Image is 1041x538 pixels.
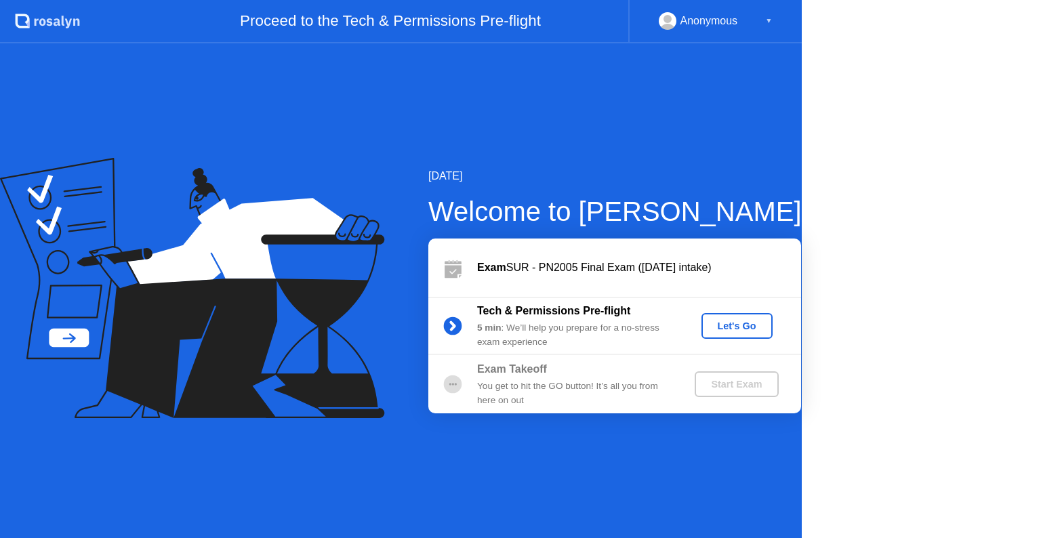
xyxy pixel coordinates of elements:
[428,191,802,232] div: Welcome to [PERSON_NAME]
[477,305,630,316] b: Tech & Permissions Pre-flight
[700,379,773,390] div: Start Exam
[680,12,738,30] div: Anonymous
[765,12,772,30] div: ▼
[701,313,773,339] button: Let's Go
[695,371,778,397] button: Start Exam
[477,323,502,333] b: 5 min
[707,320,767,331] div: Let's Go
[477,363,547,375] b: Exam Takeoff
[428,168,802,184] div: [DATE]
[477,262,506,273] b: Exam
[477,379,672,407] div: You get to hit the GO button! It’s all you from here on out
[477,260,801,276] div: SUR - PN2005 Final Exam ([DATE] intake)
[477,321,672,349] div: : We’ll help you prepare for a no-stress exam experience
